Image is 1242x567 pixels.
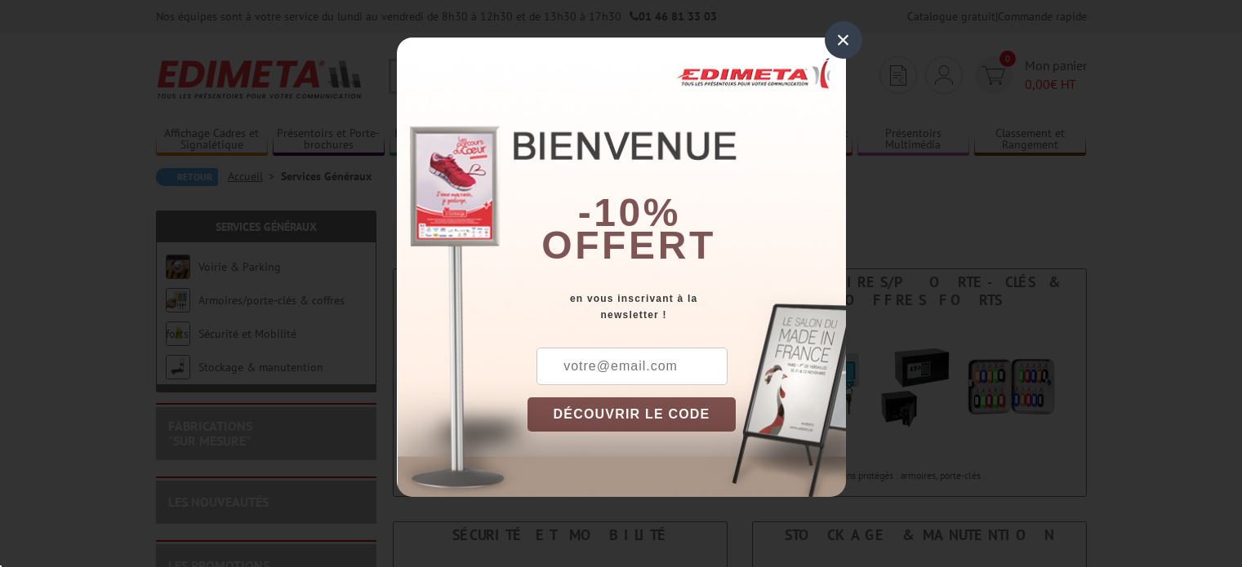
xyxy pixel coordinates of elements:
[528,290,846,323] div: en vous inscrivant à la newsletter !
[578,191,681,234] b: -10%
[528,397,737,432] button: DÉCOUVRIR LE CODE
[825,21,862,59] div: ×
[536,348,728,385] input: votre@email.com
[541,224,716,267] font: offert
